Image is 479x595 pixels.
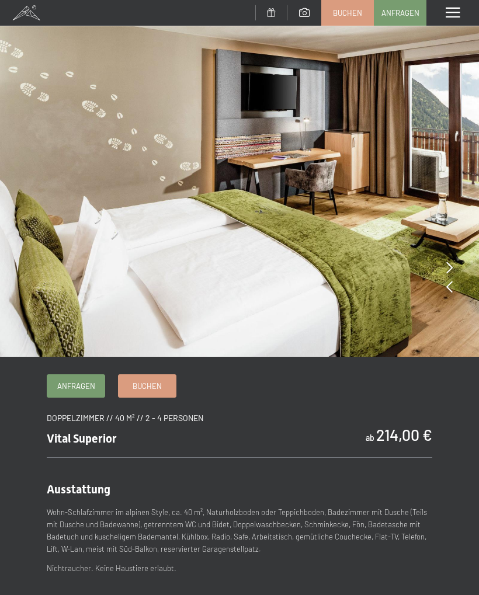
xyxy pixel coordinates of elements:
a: Buchen [322,1,373,25]
p: Wohn-Schlafzimmer im alpinen Style, ca. 40 m², Naturholzboden oder Teppichboden, Badezimmer mit D... [47,506,432,555]
span: Ausstattung [47,482,110,496]
span: Doppelzimmer // 40 m² // 2 - 4 Personen [47,413,203,423]
a: Anfragen [47,375,105,397]
a: Buchen [119,375,176,397]
span: Anfragen [381,8,419,18]
b: 214,00 € [376,425,432,444]
span: Buchen [133,381,162,391]
span: ab [366,433,374,443]
a: Anfragen [374,1,426,25]
span: Anfragen [57,381,95,391]
span: Vital Superior [47,432,117,446]
p: Nichtraucher. Keine Haustiere erlaubt. [47,562,432,575]
span: Buchen [333,8,362,18]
